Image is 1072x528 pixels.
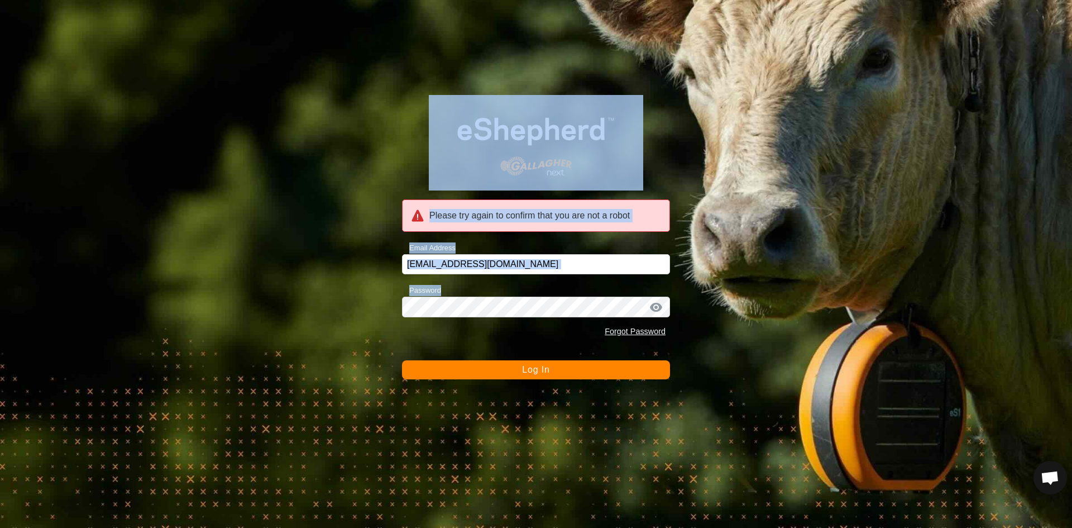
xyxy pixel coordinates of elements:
[402,199,670,232] div: Please try again to confirm that you are not a robot
[402,254,670,274] input: Email Address
[1033,461,1067,494] div: Open chat
[402,285,441,296] label: Password
[522,365,549,374] span: Log In
[429,95,643,187] img: E-shepherd Logo
[605,327,666,336] a: Forgot Password
[402,360,670,379] button: Log In
[402,242,456,254] label: Email Address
